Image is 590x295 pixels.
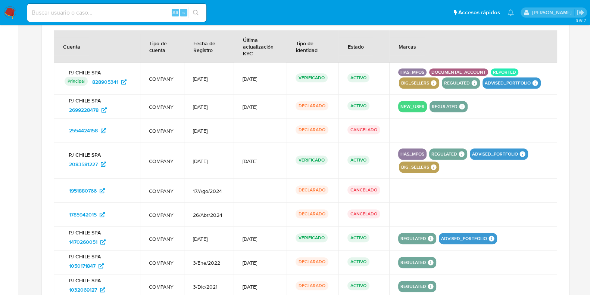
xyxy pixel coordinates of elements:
span: 3.161.2 [575,18,586,24]
input: Buscar usuario o caso... [27,8,206,18]
span: Alt [172,9,178,16]
a: Salir [577,9,584,16]
span: s [182,9,185,16]
p: camilafernanda.paredessaldano@mercadolibre.cl [532,9,574,16]
span: Accesos rápidos [458,9,500,16]
button: search-icon [188,7,203,18]
a: Notificaciones [508,9,514,16]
